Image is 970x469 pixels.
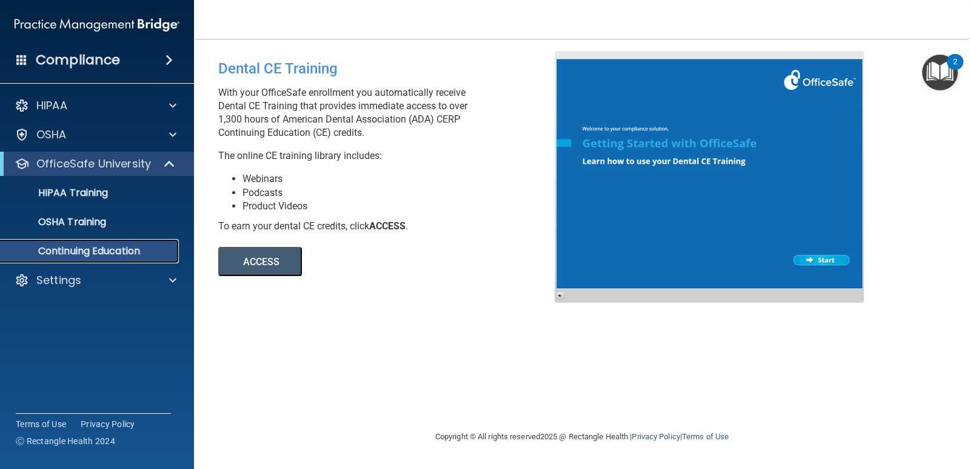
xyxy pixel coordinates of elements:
a: OfficeSafe University [15,157,176,171]
a: OSHA [15,127,176,142]
li: Podcasts [242,186,564,200]
p: With your OfficeSafe enrollment you automatically receive Dental CE Training that provides immedi... [218,86,564,140]
li: Product Videos [242,200,564,213]
a: Privacy Policy [81,418,135,430]
button: ACCESS [218,247,302,276]
p: Settings [36,273,81,288]
button: Open Resource Center, 2 new notifications [922,55,958,90]
a: Privacy Policy [632,432,680,441]
p: OfficeSafe University [36,157,151,171]
a: Settings [15,273,176,288]
div: Dental CE Training [218,51,564,86]
p: HIPAA [36,98,67,113]
p: HIPAA Training [8,187,108,199]
h4: Compliance [36,52,120,69]
li: Webinars [242,172,564,186]
a: Terms of Use [16,418,66,430]
img: PMB logo [15,13,179,37]
p: OSHA Training [8,216,106,228]
a: Terms of Use [682,432,729,441]
div: 2 [953,62,957,78]
p: The online CE training library includes: [218,149,564,163]
div: To earn your dental CE credits, click . [218,220,564,233]
p: Continuing Education [8,245,173,257]
b: ACCESS [369,220,406,232]
div: Copyright © All rights reserved 2025 @ Rectangle Health | | [361,417,803,456]
span: Ⓒ Rectangle Health 2024 [16,435,115,447]
p: OSHA [36,127,67,142]
a: ACCESS [218,258,550,267]
a: HIPAA [15,98,176,113]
